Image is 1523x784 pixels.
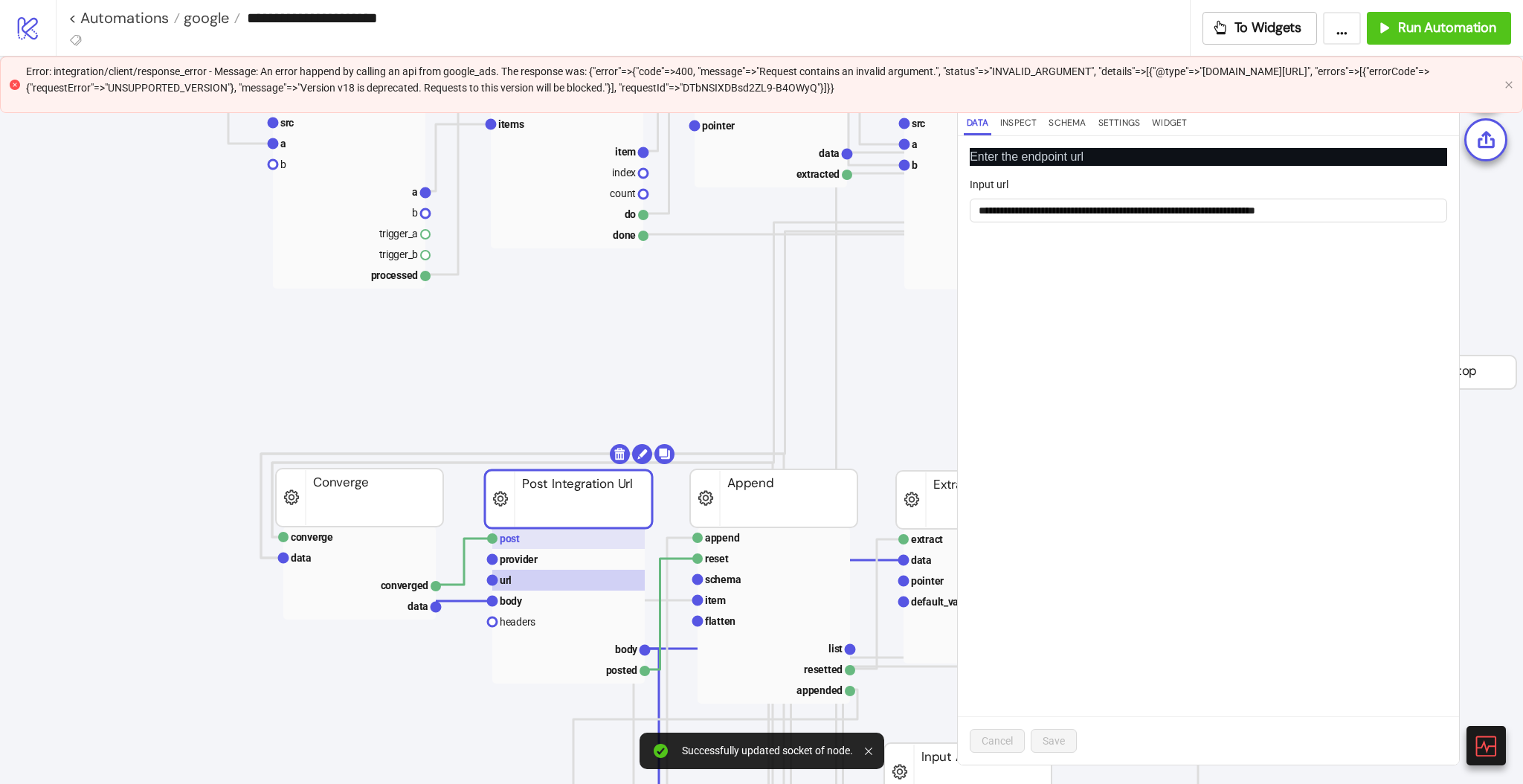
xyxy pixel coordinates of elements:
[615,146,636,158] text: item
[1046,115,1089,135] button: Schema
[912,138,918,150] text: a
[705,615,735,627] text: flatten
[1323,12,1361,45] button: ...
[408,600,428,612] text: data
[280,138,286,150] text: a
[1398,19,1496,36] span: Run Automation
[1149,115,1190,135] button: Widget
[964,115,991,135] button: Data
[500,595,523,607] text: body
[500,533,520,544] text: post
[280,117,294,129] text: src
[500,574,512,586] text: url
[498,118,524,130] text: items
[970,176,1018,193] label: Input url
[911,596,973,608] text: default_value
[997,115,1040,135] button: Inspect
[912,159,918,171] text: b
[828,643,843,655] text: list
[970,729,1025,753] button: Cancel
[500,616,535,628] text: headers
[1367,12,1511,45] button: Run Automation
[412,186,418,198] text: a
[705,573,741,585] text: schema
[911,575,944,587] text: pointer
[911,554,932,566] text: data
[970,148,1447,166] p: Enter the endpoint url
[612,167,636,179] text: index
[705,532,740,544] text: append
[912,118,925,129] text: src
[705,594,726,606] text: item
[610,187,636,199] text: count
[500,553,538,565] text: provider
[1095,115,1144,135] button: Settings
[1234,19,1302,36] span: To Widgets
[68,10,180,25] a: < Automations
[291,552,312,564] text: data
[702,120,735,132] text: pointer
[970,199,1447,222] input: Input url
[10,80,20,90] span: close-circle
[911,533,943,545] text: extract
[682,745,853,757] div: Successfully updated socket of node.
[1504,80,1513,90] button: close
[280,158,286,170] text: b
[1202,12,1318,45] button: To Widgets
[180,8,229,28] span: google
[412,207,418,219] text: b
[615,643,638,655] text: body
[26,63,1498,96] div: Error: integration/client/response_error - Message: An error happend by calling an api from googl...
[1504,80,1513,89] span: close
[180,10,240,25] a: google
[291,531,333,543] text: converge
[1031,729,1077,753] button: Save
[819,147,840,159] text: data
[705,553,729,565] text: reset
